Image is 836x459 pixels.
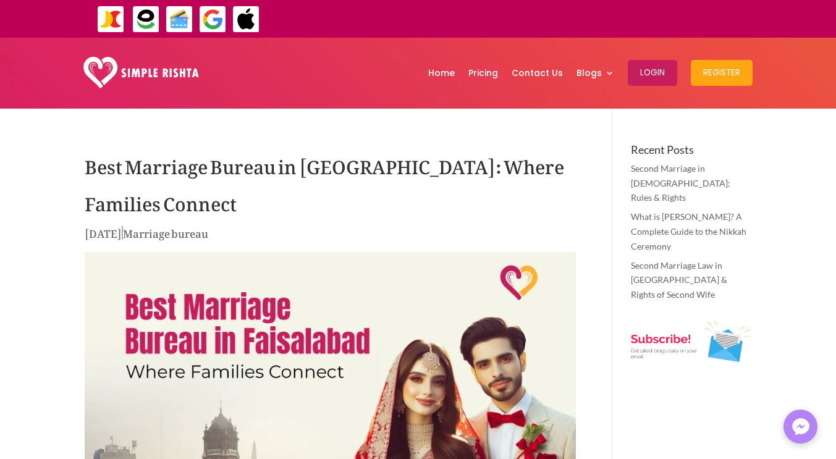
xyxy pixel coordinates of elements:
[428,41,455,105] a: Home
[576,41,614,105] a: Blogs
[97,6,125,33] img: JazzCash-icon
[85,224,576,248] p: |
[468,41,498,105] a: Pricing
[85,144,576,224] h1: Best Marriage Bureau in [GEOGRAPHIC_DATA]: Where Families Connect
[788,415,813,439] img: Messenger
[631,260,727,300] a: Second Marriage Law in [GEOGRAPHIC_DATA] & Rights of Second Wife
[628,41,677,105] a: Login
[691,60,753,86] button: Register
[123,218,208,244] a: Marriage bureau
[85,218,122,244] span: [DATE]
[166,6,193,33] img: Credit Cards
[631,163,730,203] a: Second Marriage in [DEMOGRAPHIC_DATA]: Rules & Rights
[631,211,746,251] a: What is [PERSON_NAME]? A Complete Guide to the Nikkah Ceremony
[691,41,753,105] a: Register
[628,60,677,86] button: Login
[512,41,563,105] a: Contact Us
[631,144,751,161] h4: Recent Posts
[232,6,260,33] img: ApplePay-icon
[199,6,227,33] img: GooglePay-icon
[132,6,160,33] img: EasyPaisa-icon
